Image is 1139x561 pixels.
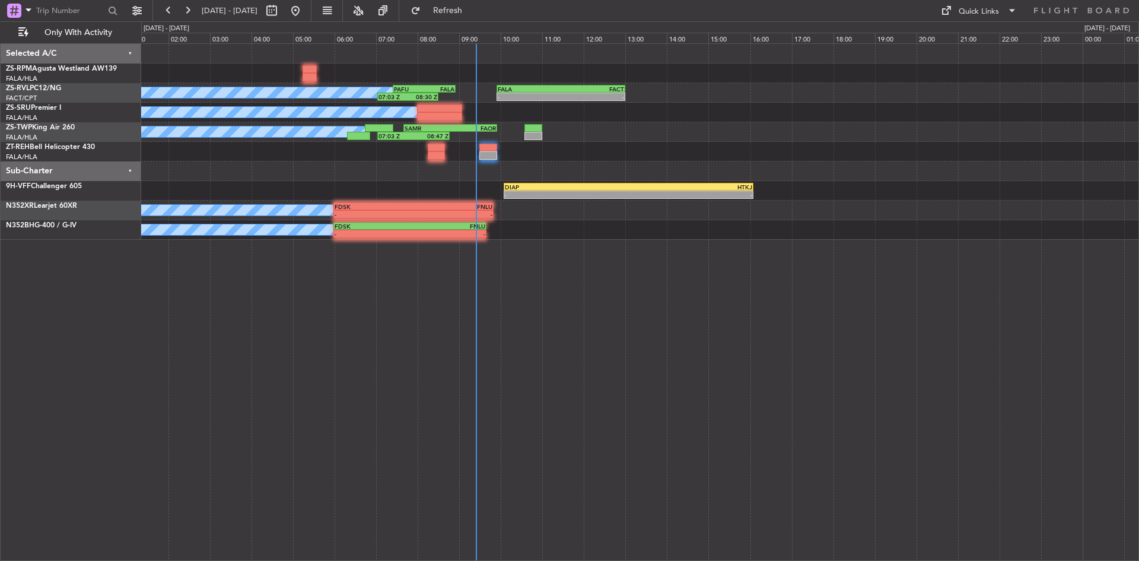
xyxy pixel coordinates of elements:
span: N352BH [6,222,34,229]
div: HTKJ [628,183,752,191]
div: - [335,211,413,218]
div: 08:30 Z [408,93,437,100]
div: FACT [561,85,624,93]
span: ZS-TWP [6,124,32,131]
div: 20:00 [917,33,958,43]
div: - [413,211,492,218]
div: 06:00 [335,33,376,43]
button: Quick Links [935,1,1023,20]
div: FNLU [410,223,485,230]
div: SAMR [405,125,450,132]
div: - [335,230,410,237]
button: Only With Activity [13,23,129,42]
div: FAOR [450,125,496,132]
input: Trip Number [36,2,104,20]
div: 01:00 [127,33,168,43]
a: FALA/HLA [6,74,37,83]
a: FACT/CPT [6,94,37,103]
div: - [505,191,628,198]
div: 08:47 Z [413,132,448,140]
span: ZS-SRU [6,104,31,112]
a: FALA/HLA [6,153,37,161]
div: - [498,93,561,100]
div: Quick Links [959,6,999,18]
button: Refresh [405,1,476,20]
div: - [410,230,485,237]
div: 03:00 [210,33,252,43]
div: 08:00 [418,33,459,43]
a: ZT-REHBell Helicopter 430 [6,144,95,151]
a: ZS-RVLPC12/NG [6,85,61,92]
div: 09:00 [459,33,501,43]
div: DIAP [505,183,628,191]
div: 13:00 [625,33,667,43]
a: ZS-SRUPremier I [6,104,61,112]
div: 07:03 Z [378,132,413,140]
div: [DATE] - [DATE] [1084,24,1130,34]
div: 15:00 [708,33,750,43]
span: Only With Activity [31,28,125,37]
div: 23:00 [1041,33,1083,43]
a: N352BHG-400 / G-IV [6,222,77,229]
div: PAFU [394,85,424,93]
div: [DATE] - [DATE] [144,24,189,34]
a: FALA/HLA [6,113,37,122]
a: N352XRLearjet 60XR [6,202,77,210]
div: 04:00 [252,33,293,43]
div: 00:00 [1083,33,1124,43]
div: 18:00 [833,33,875,43]
a: ZS-TWPKing Air 260 [6,124,75,131]
span: [DATE] - [DATE] [202,5,257,16]
a: ZS-RPMAgusta Westland AW139 [6,65,117,72]
div: 07:03 Z [378,93,408,100]
div: 21:00 [958,33,1000,43]
div: 16:00 [750,33,792,43]
div: 22:00 [1000,33,1041,43]
div: FNLU [413,203,492,210]
div: 11:00 [542,33,584,43]
div: - [628,191,752,198]
a: FALA/HLA [6,133,37,142]
span: ZS-RVL [6,85,30,92]
div: 05:00 [293,33,335,43]
div: FDSK [335,203,413,210]
div: 14:00 [667,33,708,43]
span: 9H-VFF [6,183,31,190]
div: FALA [424,85,454,93]
div: - [561,93,624,100]
div: 17:00 [792,33,833,43]
span: ZT-REH [6,144,30,151]
a: 9H-VFFChallenger 605 [6,183,82,190]
div: 07:00 [376,33,418,43]
div: 10:00 [501,33,542,43]
div: 19:00 [875,33,917,43]
span: ZS-RPM [6,65,32,72]
div: 12:00 [584,33,625,43]
span: Refresh [423,7,473,15]
div: FALA [498,85,561,93]
div: FDSK [335,223,410,230]
span: N352XR [6,202,34,210]
div: 02:00 [168,33,210,43]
